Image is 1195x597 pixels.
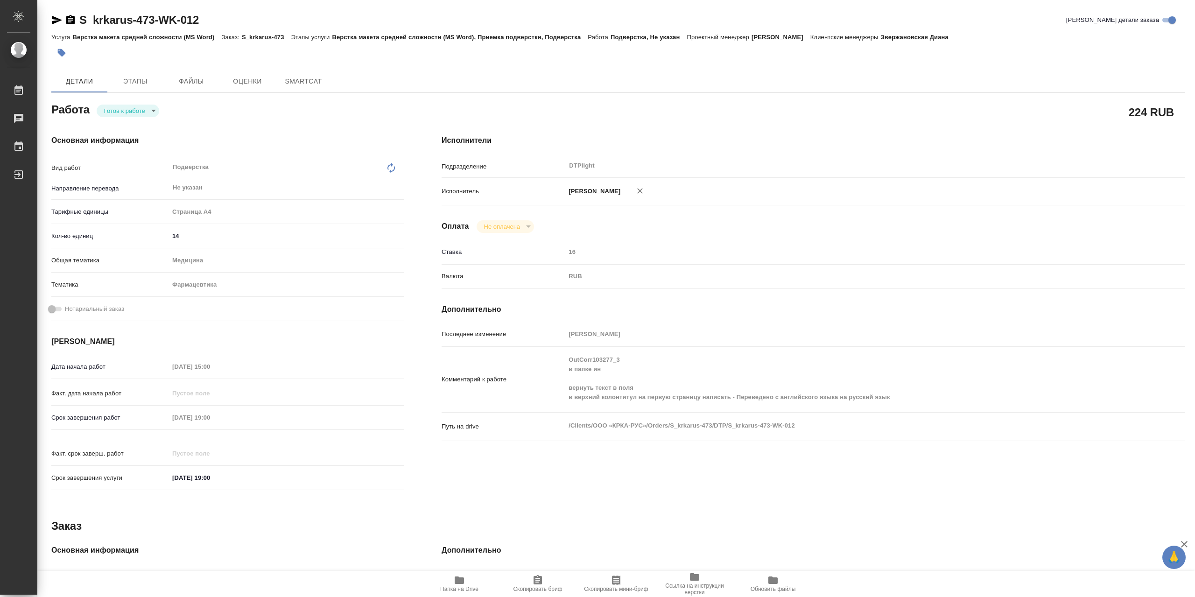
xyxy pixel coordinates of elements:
[51,232,169,241] p: Кол-во единиц
[113,76,158,87] span: Этапы
[584,586,648,592] span: Скопировать мини-бриф
[51,413,169,422] p: Срок завершения работ
[51,14,63,26] button: Скопировать ссылку для ЯМессенджера
[588,34,611,41] p: Работа
[565,418,1123,434] textarea: /Clients/ООО «КРКА-РУС»/Orders/S_krkarus-473/DTP/S_krkarus-473-WK-012
[1066,15,1159,25] span: [PERSON_NAME] детали заказа
[169,471,251,485] input: ✎ Введи что-нибудь
[101,107,148,115] button: Готов к работе
[51,207,169,217] p: Тарифные единицы
[442,304,1185,315] h4: Дополнительно
[810,34,881,41] p: Клиентские менеджеры
[51,362,169,372] p: Дата начала работ
[169,411,251,424] input: Пустое поле
[442,330,565,339] p: Последнее изменение
[242,34,291,41] p: S_krkarus-473
[442,422,565,431] p: Путь на drive
[51,100,90,117] h2: Работа
[420,571,499,597] button: Папка на Drive
[281,76,326,87] span: SmartCat
[65,304,124,314] span: Нотариальный заказ
[1129,104,1174,120] h2: 224 RUB
[565,245,1123,259] input: Пустое поле
[51,519,82,534] h2: Заказ
[51,42,72,63] button: Добавить тэг
[221,34,241,41] p: Заказ:
[499,571,577,597] button: Скопировать бриф
[1166,548,1182,567] span: 🙏
[169,569,404,582] input: Пустое поле
[57,76,102,87] span: Детали
[442,247,565,257] p: Ставка
[751,586,796,592] span: Обновить файлы
[1162,546,1186,569] button: 🙏
[169,253,404,268] div: Медицина
[442,375,565,384] p: Комментарий к работе
[332,34,588,41] p: Верстка макета средней сложности (MS Word), Приемка подверстки, Подверстка
[169,204,404,220] div: Страница А4
[51,184,169,193] p: Направление перевода
[442,162,565,171] p: Подразделение
[51,135,404,146] h4: Основная информация
[442,221,469,232] h4: Оплата
[752,34,810,41] p: [PERSON_NAME]
[481,223,523,231] button: Не оплачена
[51,336,404,347] h4: [PERSON_NAME]
[51,256,169,265] p: Общая тематика
[513,586,562,592] span: Скопировать бриф
[565,352,1123,405] textarea: OutCorr103277_3 в папке ин вернуть текст в поля в верхний колонтитул на первую страницу написать ...
[442,272,565,281] p: Валюта
[630,181,650,201] button: Удалить исполнителя
[661,583,728,596] span: Ссылка на инструкции верстки
[565,327,1123,341] input: Пустое поле
[442,187,565,196] p: Исполнитель
[79,14,199,26] a: S_krkarus-473-WK-012
[442,135,1185,146] h4: Исполнители
[72,34,221,41] p: Верстка макета средней сложности (MS Word)
[565,569,1123,582] input: Пустое поле
[477,220,534,233] div: Готов к работе
[169,277,404,293] div: Фармацевтика
[97,105,159,117] div: Готов к работе
[565,187,620,196] p: [PERSON_NAME]
[655,571,734,597] button: Ссылка на инструкции верстки
[881,34,956,41] p: Звержановская Диана
[225,76,270,87] span: Оценки
[687,34,751,41] p: Проектный менеджер
[169,386,251,400] input: Пустое поле
[565,268,1123,284] div: RUB
[169,229,404,243] input: ✎ Введи что-нибудь
[611,34,687,41] p: Подверстка, Не указан
[51,34,72,41] p: Услуга
[51,163,169,173] p: Вид работ
[169,76,214,87] span: Файлы
[169,447,251,460] input: Пустое поле
[577,571,655,597] button: Скопировать мини-бриф
[51,280,169,289] p: Тематика
[169,360,251,373] input: Пустое поле
[51,473,169,483] p: Срок завершения услуги
[65,14,76,26] button: Скопировать ссылку
[51,545,404,556] h4: Основная информация
[440,586,478,592] span: Папка на Drive
[291,34,332,41] p: Этапы услуги
[51,449,169,458] p: Факт. срок заверш. работ
[442,545,1185,556] h4: Дополнительно
[734,571,812,597] button: Обновить файлы
[51,389,169,398] p: Факт. дата начала работ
